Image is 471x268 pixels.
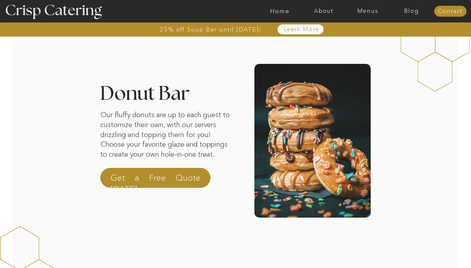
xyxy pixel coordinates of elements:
a: Menus [346,8,390,14]
p: Our fluffy donuts are up to each guest to customize their own, with our servers drizzling and top... [100,110,235,160]
a: 25% off Soup Bar until [DATE]! [137,26,285,33]
a: About [302,8,346,14]
h2: Donut Bar [100,84,245,101]
a: Learn More [269,26,334,33]
a: Blog [390,8,434,14]
a: Contact [434,8,467,15]
a: Get a Free Quote [DATE] [111,172,201,187]
a: Home [258,8,302,14]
